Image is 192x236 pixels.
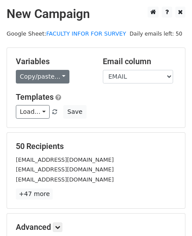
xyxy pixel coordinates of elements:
button: Save [63,105,86,119]
h5: 50 Recipients [16,142,176,151]
h2: New Campaign [7,7,185,22]
a: Copy/paste... [16,70,69,84]
a: Templates [16,92,54,102]
a: Daily emails left: 50 [127,30,185,37]
span: Daily emails left: 50 [127,29,185,39]
small: [EMAIL_ADDRESS][DOMAIN_NAME] [16,156,114,163]
a: +47 more [16,189,53,200]
a: Load... [16,105,50,119]
iframe: Chat Widget [148,194,192,236]
h5: Variables [16,57,90,66]
small: Google Sheet: [7,30,126,37]
small: [EMAIL_ADDRESS][DOMAIN_NAME] [16,176,114,183]
h5: Advanced [16,222,176,232]
h5: Email column [103,57,177,66]
a: FACULTY INFOR FOR SURVEY [46,30,126,37]
small: [EMAIL_ADDRESS][DOMAIN_NAME] [16,166,114,173]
